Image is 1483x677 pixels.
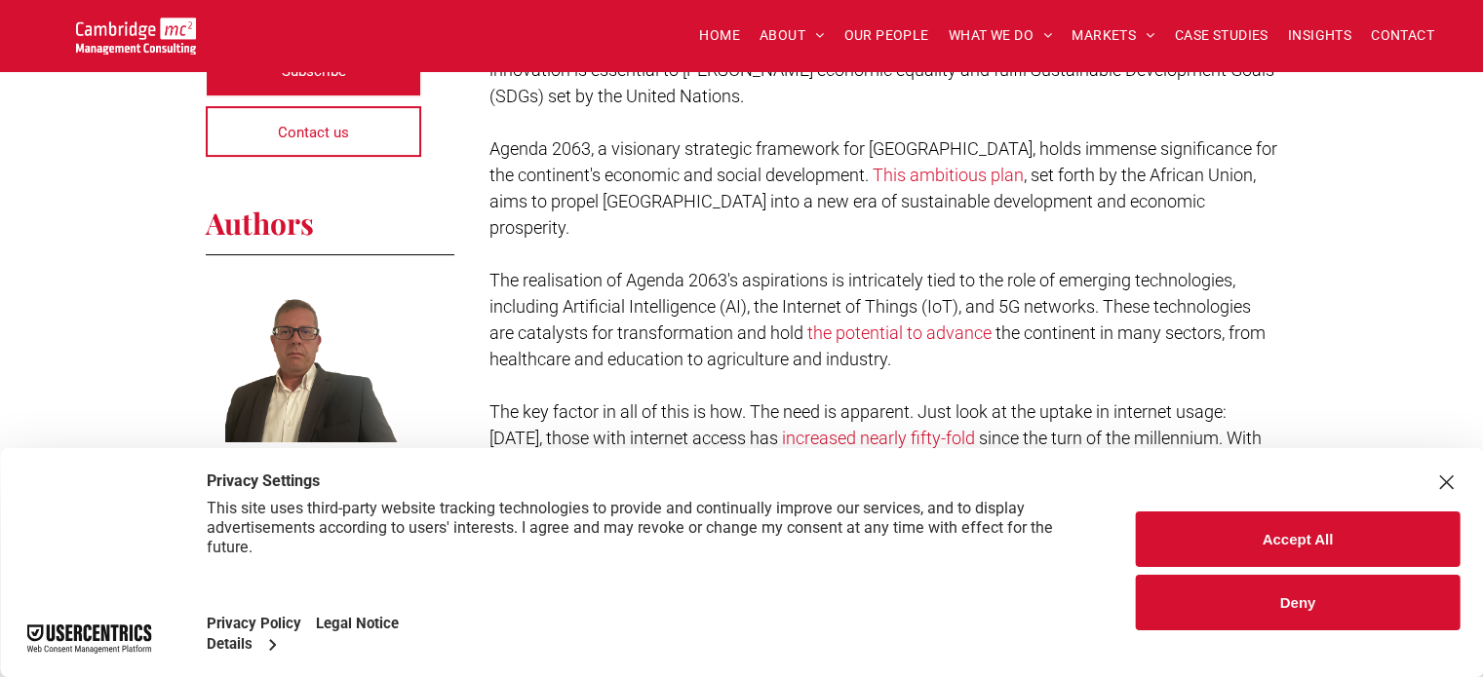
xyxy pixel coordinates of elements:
[873,165,1024,185] a: This ambitious plan
[489,165,1256,238] span: , set forth by the African Union, aims to propel [GEOGRAPHIC_DATA] into a new era of sustainable ...
[76,18,196,55] img: Go to Homepage
[206,204,314,243] span: Authors
[834,20,938,51] a: OUR PEOPLE
[76,20,196,41] a: Your Business Transformed | Cambridge Management Consulting
[206,277,400,442] a: Elia Tsouros
[489,138,1277,185] span: Agenda 2063, a visionary strategic framework for [GEOGRAPHIC_DATA], holds immense significance fo...
[782,428,975,448] a: increased nearly fifty-fold
[1278,20,1361,51] a: INSIGHTS
[206,106,422,157] a: Contact us
[489,270,1251,343] span: The realisation of Agenda 2063's aspirations is intricately tied to the role of emerging technolo...
[689,20,750,51] a: HOME
[939,20,1063,51] a: WHAT WE DO
[489,401,1227,448] span: The key factor in all of this is how. The need is apparent. Just look at the uptake in internet u...
[1361,20,1444,51] a: CONTACT
[750,20,835,51] a: ABOUT
[1062,20,1164,51] a: MARKETS
[278,108,349,157] span: Contact us
[1165,20,1278,51] a: CASE STUDIES
[807,322,992,343] a: the potential to advance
